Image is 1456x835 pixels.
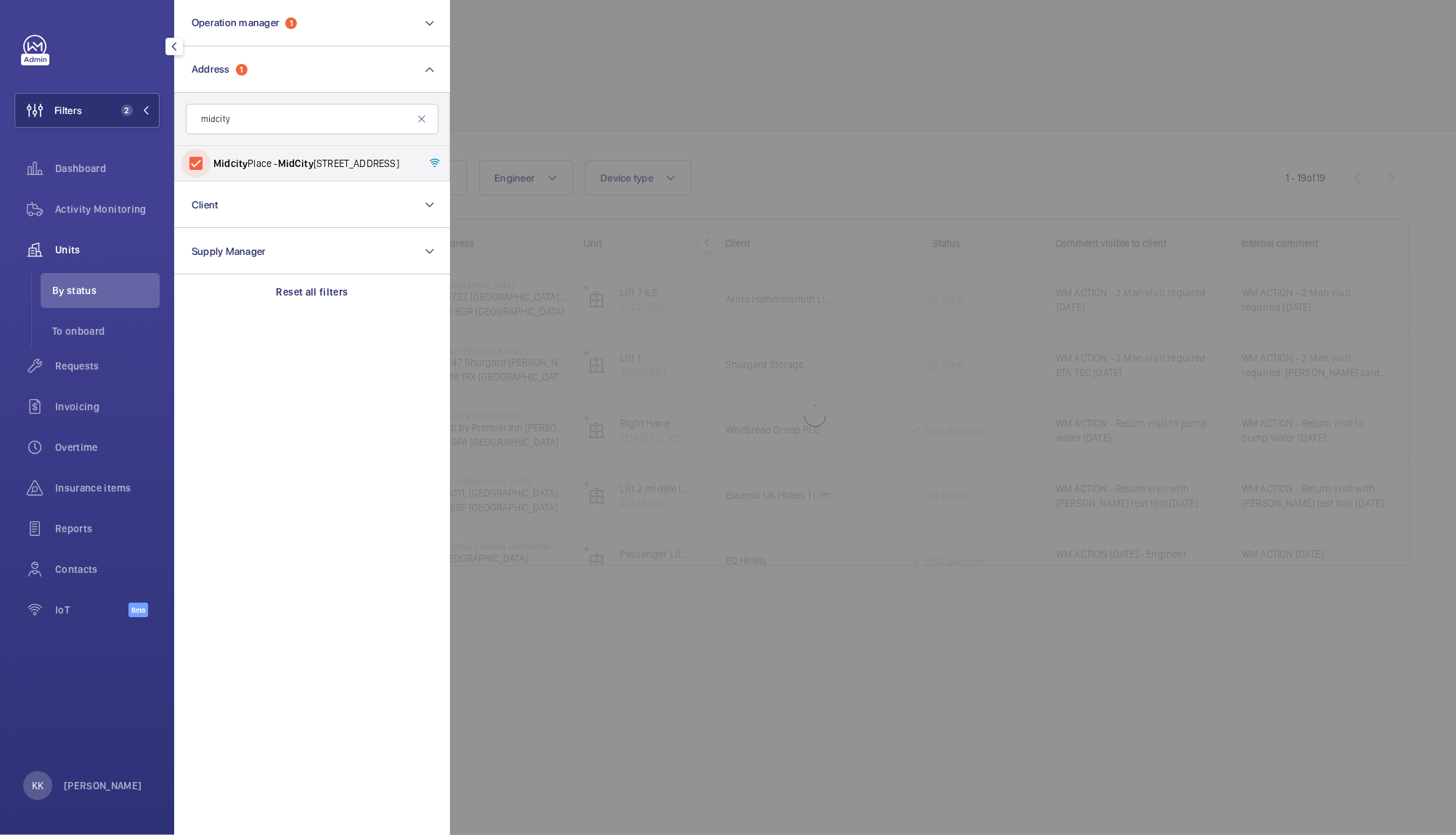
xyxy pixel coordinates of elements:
span: Activity Monitoring [55,202,160,216]
span: To onboard [52,324,160,338]
span: By status [52,283,160,298]
span: Contacts [55,562,160,577]
span: Invoicing [55,399,160,414]
span: Requests [55,359,160,373]
button: Filters2 [15,93,160,128]
span: Insurance items [55,481,160,495]
span: Dashboard [55,161,160,176]
p: KK [32,778,44,793]
span: Reports [55,521,160,536]
span: IoT [55,603,128,617]
span: Beta [128,603,148,617]
p: [PERSON_NAME] [64,778,142,793]
span: 2 [121,105,133,116]
span: Units [55,243,160,257]
span: Overtime [55,440,160,455]
span: Filters [54,103,82,118]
